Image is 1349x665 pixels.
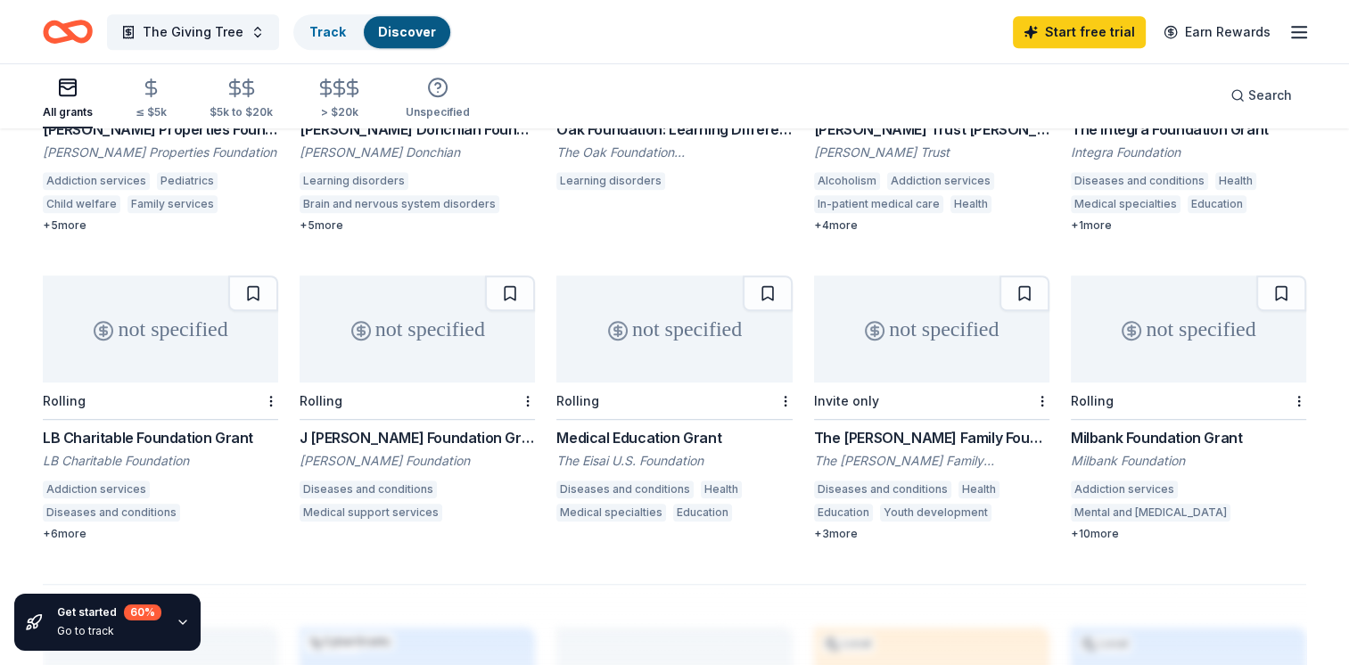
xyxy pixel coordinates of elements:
[1071,218,1306,233] div: + 1 more
[300,480,437,498] div: Diseases and conditions
[814,427,1049,448] div: The [PERSON_NAME] Family Foundation Grant
[556,275,792,382] div: not specified
[316,105,363,119] div: > $20k
[556,504,666,521] div: Medical specialties
[43,172,150,190] div: Addiction services
[157,172,218,190] div: Pediatrics
[556,427,792,448] div: Medical Education Grant
[1071,480,1178,498] div: Addiction services
[300,393,342,408] div: Rolling
[57,624,161,638] div: Go to track
[43,119,278,140] div: [PERSON_NAME] Properties Foundation Grant
[1071,172,1208,190] div: Diseases and conditions
[814,195,943,213] div: In-patient medical care
[701,480,742,498] div: Health
[887,172,994,190] div: Addiction services
[814,504,873,521] div: Education
[673,504,732,521] div: Education
[300,218,535,233] div: + 5 more
[43,452,278,470] div: LB Charitable Foundation
[1071,393,1114,408] div: Rolling
[43,70,93,128] button: All grants
[43,11,93,53] a: Home
[316,70,363,128] button: > $20k
[1188,195,1246,213] div: Education
[43,195,120,213] div: Child welfare
[300,275,535,382] div: not specified
[300,172,408,190] div: Learning disorders
[293,14,452,50] button: TrackDiscover
[300,195,499,213] div: Brain and nervous system disorders
[300,119,535,140] div: [PERSON_NAME] Donchian Foundation Grants
[1071,119,1306,140] div: The Integra Foundation Grant
[1013,16,1146,48] a: Start free trial
[556,393,599,408] div: Rolling
[43,480,150,498] div: Addiction services
[814,275,1049,382] div: not specified
[300,275,535,527] a: not specifiedRollingJ [PERSON_NAME] Foundation Grant[PERSON_NAME] FoundationDiseases and conditio...
[210,105,273,119] div: $5k to $20k
[556,119,792,140] div: Oak Foundation: Learning Differences Grant Programme
[127,195,218,213] div: Family services
[958,480,999,498] div: Health
[300,504,442,521] div: Medical support services
[556,144,792,161] div: The Oak Foundation [GEOGRAPHIC_DATA]
[1071,427,1306,448] div: Milbank Foundation Grant
[814,218,1049,233] div: + 4 more
[1216,78,1306,113] button: Search
[43,275,278,541] a: not specifiedRollingLB Charitable Foundation GrantLB Charitable FoundationAddiction servicesDisea...
[814,393,879,408] div: Invite only
[1071,452,1306,470] div: Milbank Foundation
[124,604,161,620] div: 60 %
[814,144,1049,161] div: [PERSON_NAME] Trust
[43,427,278,448] div: LB Charitable Foundation Grant
[406,70,470,128] button: Unspecified
[1071,144,1306,161] div: Integra Foundation
[1071,504,1230,521] div: Mental and [MEDICAL_DATA]
[1248,85,1292,106] span: Search
[43,105,93,119] div: All grants
[556,172,665,190] div: Learning disorders
[556,480,694,498] div: Diseases and conditions
[43,144,278,161] div: [PERSON_NAME] Properties Foundation
[814,480,951,498] div: Diseases and conditions
[1071,527,1306,541] div: + 10 more
[556,275,792,527] a: not specifiedRollingMedical Education GrantThe Eisai U.S. FoundationDiseases and conditionsHealth...
[136,105,167,119] div: ≤ $5k
[950,195,991,213] div: Health
[814,527,1049,541] div: + 3 more
[1071,195,1180,213] div: Medical specialties
[43,527,278,541] div: + 6 more
[814,452,1049,470] div: The [PERSON_NAME] Family Foundation
[43,504,180,521] div: Diseases and conditions
[814,119,1049,140] div: [PERSON_NAME] Trust [PERSON_NAME]
[1071,275,1306,382] div: not specified
[300,427,535,448] div: J [PERSON_NAME] Foundation Grant
[1215,172,1256,190] div: Health
[300,144,535,161] div: [PERSON_NAME] Donchian
[814,172,880,190] div: Alcoholism
[300,452,535,470] div: [PERSON_NAME] Foundation
[1071,275,1306,541] a: not specifiedRollingMilbank Foundation GrantMilbank FoundationAddiction servicesMental and [MEDIC...
[309,24,346,39] a: Track
[43,275,278,382] div: not specified
[814,275,1049,541] a: not specifiedInvite onlyThe [PERSON_NAME] Family Foundation GrantThe [PERSON_NAME] Family Foundat...
[1153,16,1281,48] a: Earn Rewards
[143,21,243,43] span: The Giving Tree
[57,604,161,620] div: Get started
[556,452,792,470] div: The Eisai U.S. Foundation
[210,70,273,128] button: $5k to $20k
[406,105,470,119] div: Unspecified
[136,70,167,128] button: ≤ $5k
[43,393,86,408] div: Rolling
[107,14,279,50] button: The Giving Tree
[378,24,436,39] a: Discover
[43,218,278,233] div: + 5 more
[880,504,991,521] div: Youth development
